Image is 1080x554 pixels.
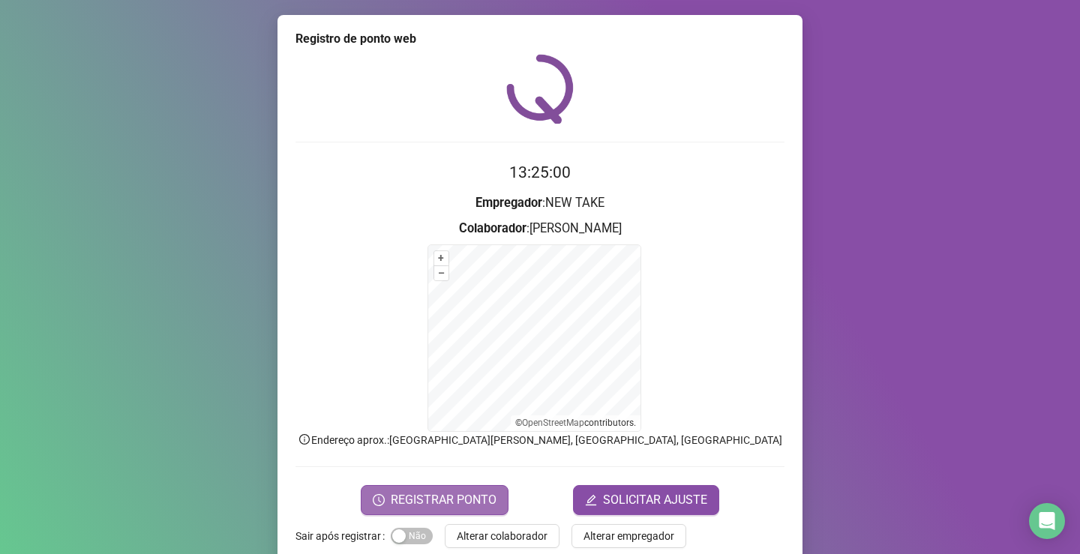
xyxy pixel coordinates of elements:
[298,433,311,446] span: info-circle
[457,528,547,544] span: Alterar colaborador
[295,219,784,238] h3: : [PERSON_NAME]
[585,494,597,506] span: edit
[571,524,686,548] button: Alterar empregador
[295,30,784,48] div: Registro de ponto web
[434,251,448,265] button: +
[506,54,574,124] img: QRPoint
[603,491,707,509] span: SOLICITAR AJUSTE
[522,418,584,428] a: OpenStreetMap
[573,485,719,515] button: editSOLICITAR AJUSTE
[295,524,391,548] label: Sair após registrar
[445,524,559,548] button: Alterar colaborador
[583,528,674,544] span: Alterar empregador
[515,418,636,428] li: © contributors.
[1029,503,1065,539] div: Open Intercom Messenger
[361,485,508,515] button: REGISTRAR PONTO
[373,494,385,506] span: clock-circle
[434,266,448,280] button: –
[295,193,784,213] h3: : NEW TAKE
[475,196,542,210] strong: Empregador
[295,432,784,448] p: Endereço aprox. : [GEOGRAPHIC_DATA][PERSON_NAME], [GEOGRAPHIC_DATA], [GEOGRAPHIC_DATA]
[459,221,526,235] strong: Colaborador
[509,163,571,181] time: 13:25:00
[391,491,496,509] span: REGISTRAR PONTO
